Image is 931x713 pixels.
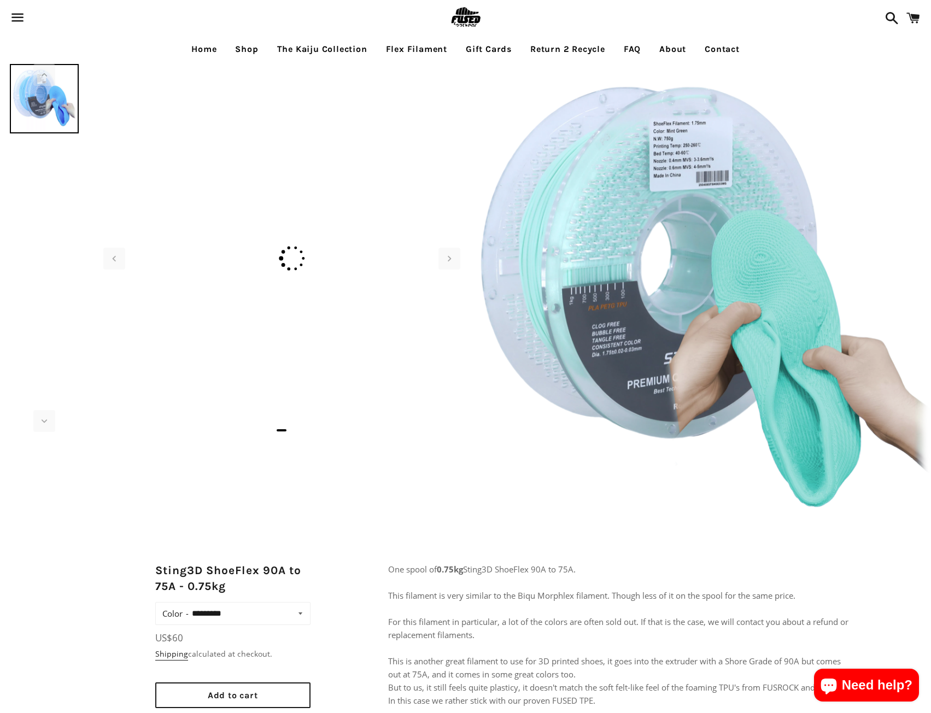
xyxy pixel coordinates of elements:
span: This is another great filament to use for 3D printed shoes, it goes into the extruder with a Shor... [388,656,841,680]
h2: Sting3D ShoeFlex 90A to 75A - 0.75kg [155,563,311,595]
a: FAQ [616,36,649,63]
a: The Kaiju Collection [269,36,376,63]
a: Gift Cards [458,36,520,63]
a: Return 2 Recycle [522,36,613,63]
span: US$60 [155,632,183,644]
span: Add to cart [208,690,258,700]
div: calculated at checkout. [155,648,311,660]
button: Add to cart [155,682,311,708]
a: Home [183,36,225,63]
label: Color [162,606,189,621]
a: Shipping [155,648,188,661]
a: About [651,36,694,63]
strong: 0.75kg [437,564,463,575]
span: Go to slide 1 [277,429,286,431]
span: In this case we rather stick with our proven FUSED TPE. [388,695,595,706]
div: Previous slide [103,248,125,270]
a: Shop [227,36,266,63]
div: Next slide [438,248,460,270]
inbox-online-store-chat: Shopify online store chat [811,669,922,704]
span: But to us, it still feels quite plasticy, it doesn't match the soft felt-like feel of the foaming... [388,682,838,693]
a: Contact [696,36,748,63]
a: Flex Filament [378,36,455,63]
